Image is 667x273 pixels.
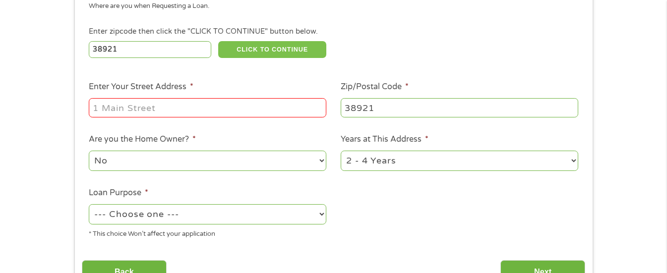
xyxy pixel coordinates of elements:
[89,188,148,198] label: Loan Purpose
[218,41,326,58] button: CLICK TO CONTINUE
[89,98,326,117] input: 1 Main Street
[89,226,326,239] div: * This choice Won’t affect your application
[341,134,428,145] label: Years at This Address
[89,134,196,145] label: Are you the Home Owner?
[89,26,578,37] div: Enter zipcode then click the "CLICK TO CONTINUE" button below.
[89,82,193,92] label: Enter Your Street Address
[89,1,571,11] div: Where are you when Requesting a Loan.
[341,82,409,92] label: Zip/Postal Code
[89,41,211,58] input: Enter Zipcode (e.g 01510)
